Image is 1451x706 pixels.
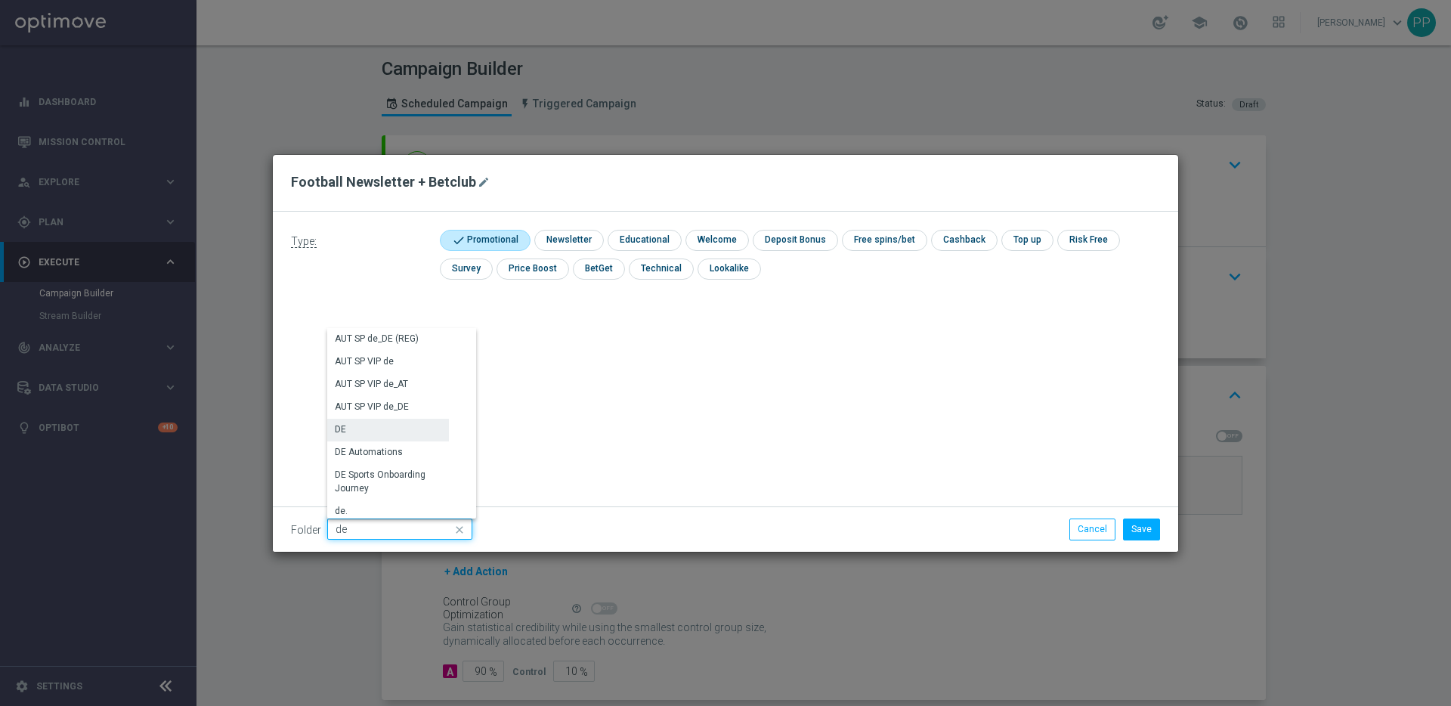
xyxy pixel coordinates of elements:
i: close [453,519,468,540]
div: Press SPACE to select this row. [327,419,449,441]
span: Type: [291,235,317,248]
button: mode_edit [476,173,495,191]
div: Press SPACE to select this row. [327,396,449,419]
div: Press SPACE to select this row. [327,373,449,396]
div: Press SPACE to select this row. [327,500,449,523]
label: Folder [291,524,321,537]
div: Press SPACE to select this row. [327,351,449,373]
h2: Football Newsletter + Betclub [291,173,476,191]
i: mode_edit [478,176,490,188]
div: Press SPACE to select this row. [327,464,449,500]
div: DE Automations [335,445,403,459]
button: Cancel [1069,519,1115,540]
div: AUT SP VIP de [335,355,394,368]
div: AUT SP VIP de_AT [335,377,408,391]
div: AUT SP VIP de_DE [335,400,409,413]
div: DE [335,423,346,436]
button: Save [1123,519,1160,540]
div: Press SPACE to select this row. [327,328,449,351]
div: Press SPACE to select this row. [327,441,449,464]
input: Quick find [327,519,472,540]
div: de. [335,504,348,518]
div: AUT SP de_DE (REG) [335,332,419,345]
div: DE Sports Onboarding Journey [335,468,441,495]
